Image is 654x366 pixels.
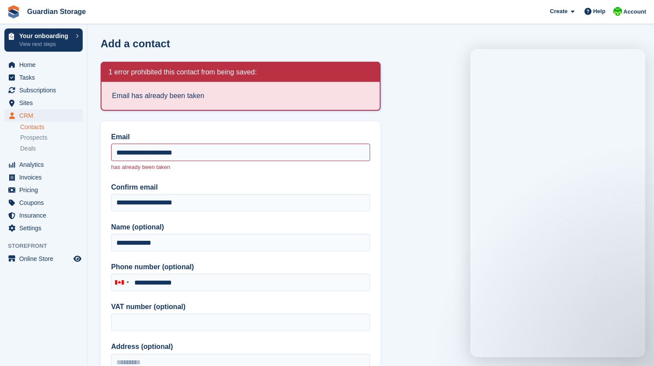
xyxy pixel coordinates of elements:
[101,38,170,49] h1: Add a contact
[4,28,83,52] a: Your onboarding View next steps
[19,97,72,109] span: Sites
[470,49,645,357] iframe: Intercom live chat
[19,71,72,84] span: Tasks
[19,158,72,171] span: Analytics
[24,4,89,19] a: Guardian Storage
[613,7,622,16] img: Andrew Kinakin
[4,71,83,84] a: menu
[4,84,83,96] a: menu
[111,222,370,232] label: Name (optional)
[19,40,71,48] p: View next steps
[4,209,83,222] a: menu
[112,274,132,291] div: Canada: +1
[623,7,646,16] span: Account
[72,253,83,264] a: Preview store
[111,132,370,142] label: Email
[4,171,83,183] a: menu
[8,242,87,250] span: Storefront
[19,222,72,234] span: Settings
[19,209,72,222] span: Insurance
[19,253,72,265] span: Online Store
[4,253,83,265] a: menu
[111,262,370,272] label: Phone number (optional)
[111,163,370,172] p: has already been taken
[4,184,83,196] a: menu
[19,59,72,71] span: Home
[20,144,36,153] span: Deals
[4,109,83,122] a: menu
[20,133,83,142] a: Prospects
[4,59,83,71] a: menu
[19,109,72,122] span: CRM
[19,84,72,96] span: Subscriptions
[111,341,370,352] label: Address (optional)
[108,68,257,77] h2: 1 error prohibited this contact from being saved:
[593,7,605,16] span: Help
[7,5,20,18] img: stora-icon-8386f47178a22dfd0bd8f6a31ec36ba5ce8667c1dd55bd0f319d3a0aa187defe.svg
[19,171,72,183] span: Invoices
[112,91,369,101] li: Email has already been taken
[20,134,47,142] span: Prospects
[111,182,370,193] label: Confirm email
[4,222,83,234] a: menu
[4,158,83,171] a: menu
[4,197,83,209] a: menu
[111,302,370,312] label: VAT number (optional)
[4,97,83,109] a: menu
[19,33,71,39] p: Your onboarding
[19,184,72,196] span: Pricing
[19,197,72,209] span: Coupons
[550,7,567,16] span: Create
[20,123,83,131] a: Contacts
[20,144,83,153] a: Deals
